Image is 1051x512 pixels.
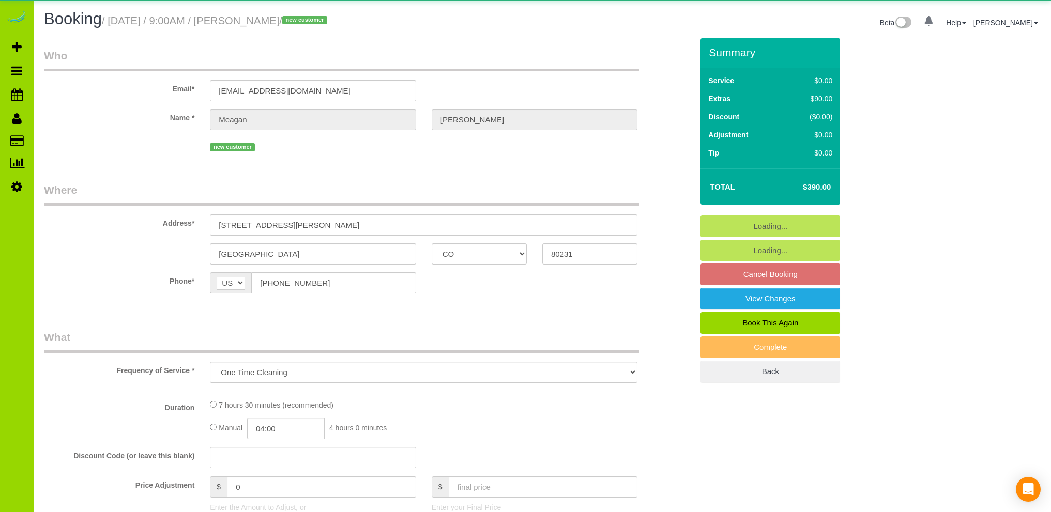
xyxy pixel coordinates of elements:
h3: Summary [709,46,835,58]
small: / [DATE] / 9:00AM / [PERSON_NAME] [102,15,330,26]
input: Phone* [251,272,416,293]
a: Back [700,361,840,382]
div: $0.00 [788,130,832,140]
label: Duration [36,399,202,413]
input: City* [210,243,416,265]
label: Frequency of Service * [36,362,202,376]
span: Booking [44,10,102,28]
input: Last Name* [432,109,637,130]
span: new customer [210,143,255,151]
label: Adjustment [708,130,748,140]
label: Email* [36,80,202,94]
label: Discount [708,112,739,122]
a: View Changes [700,288,840,309]
span: new customer [282,16,327,24]
legend: What [44,330,639,353]
label: Price Adjustment [36,476,202,490]
span: 4 hours 0 minutes [329,424,387,432]
legend: Where [44,182,639,206]
span: 7 hours 30 minutes (recommended) [219,401,333,409]
label: Address* [36,214,202,228]
input: Email* [210,80,416,101]
input: Zip Code* [542,243,637,265]
div: $0.00 [788,75,832,86]
span: / [279,15,330,26]
h4: $390.00 [772,183,831,192]
a: Help [946,19,966,27]
input: First Name* [210,109,416,130]
input: final price [449,476,638,498]
label: Extras [708,94,730,104]
label: Discount Code (or leave this blank) [36,447,202,461]
span: $ [432,476,449,498]
strong: Total [710,182,735,191]
legend: Who [44,48,639,71]
a: Book This Again [700,312,840,334]
div: $90.00 [788,94,832,104]
span: Manual [219,424,242,432]
label: Phone* [36,272,202,286]
div: Open Intercom Messenger [1016,477,1041,502]
a: [PERSON_NAME] [973,19,1038,27]
div: ($0.00) [788,112,832,122]
img: Automaid Logo [6,10,27,25]
label: Service [708,75,734,86]
span: $ [210,476,227,498]
img: New interface [894,17,911,30]
label: Tip [708,148,719,158]
label: Name * [36,109,202,123]
a: Beta [880,19,912,27]
div: $0.00 [788,148,832,158]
